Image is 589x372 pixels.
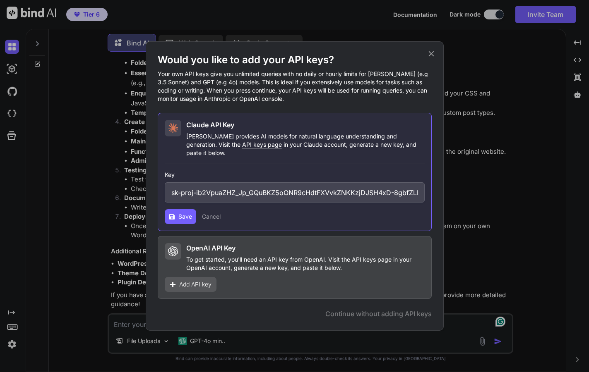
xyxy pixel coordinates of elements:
h3: Key [165,171,425,179]
h2: Claude API Key [186,120,234,130]
p: To get started, you'll need an API key from OpenAI. Visit the in your OpenAI account, generate a ... [186,255,425,272]
h2: OpenAI API Key [186,243,236,253]
p: Your own API keys give you unlimited queries with no daily or hourly limits for [PERSON_NAME] (e.... [158,70,432,103]
span: Save [178,212,192,221]
p: [PERSON_NAME] provides AI models for natural language understanding and generation. Visit the in ... [186,132,425,157]
span: Add API key [179,280,212,289]
span: API keys page [352,256,392,263]
span: API keys page [242,141,282,148]
input: Enter API Key [165,182,425,203]
button: Continue without adding API keys [325,309,432,319]
button: Save [165,209,196,224]
h1: Would you like to add your API keys? [158,53,432,67]
button: Cancel [202,212,221,221]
